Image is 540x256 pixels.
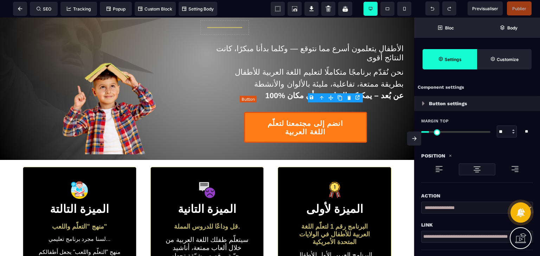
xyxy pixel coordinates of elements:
h2: الأطفال يتعلمون أسرع مما نتوقع — وكلما بدأنا مبكرًا، كانت النتائج أقوى [207,23,404,48]
span: بطريقة ممتعة، تفاعلية، مليئة بالألوان والأنشطة [254,62,404,71]
p: Position [421,151,445,160]
span: Settings [423,49,477,69]
img: fb0e4cffba0a892be66fa7433aa52a84_boring.png [198,164,216,181]
img: loading [422,101,425,106]
h1: الميزة التالتة [37,181,122,202]
h1: البرنامج رقم 1 لتعلّم اللغة العربية للأطفال في الولايات المتحدة الأمريكية [292,202,377,232]
div: Action [421,191,533,200]
span: Tracking [67,6,91,12]
span: SEO [37,6,51,12]
strong: Settings [445,57,462,62]
span: Preview [468,1,503,15]
span: View components [271,2,285,16]
h1: منهج "التعلّم واللعب" [37,202,122,216]
img: loading [511,165,519,173]
text: سيتعلّم طفلك اللغة العربية من خلال ألعاب ممتعة، أناشيد محبّبة، وقصص شيّقة تجعله يحبّ كل لحظة في ا... [165,216,250,252]
span: Open Layer Manager [477,18,540,38]
img: 242227ade6b31279df1574f2607e0e19_reading.png [71,164,88,181]
span: Screenshot [288,2,302,16]
span: Previsualiser [472,6,498,11]
h1: الميزة لأولى [292,181,377,202]
div: Component settings [414,81,540,94]
div: Link [421,221,533,229]
button: انضم إلى مجتمعنا لتعلّم اللغة العربية [244,94,367,125]
div: Open the link Modal [354,94,363,101]
p: Button settings [429,99,467,108]
span: Open Style Manager [477,49,532,69]
span: Custom Block [138,6,172,12]
h1: قل وداعًا للدروس المملة. [165,202,250,216]
strong: Customize [497,57,519,62]
span: Publier [512,6,526,11]
b: 100% عن بُعد – يمكنكم التعلم من أي مكان [265,74,404,82]
span: Margin Top [421,118,449,124]
span: Setting Body [182,6,214,12]
text: لسنا مجرد برنامج تعليمي... منهج "التعلّم واللعب" يجعل أطفالكم يُحبّون اللغة العربية ويتفاعلون معه... [37,216,122,253]
span: Open Blocks [414,18,477,38]
h1: الميزة التانية [165,181,250,202]
strong: Bloc [445,25,454,31]
text: نحن نُقدّم برنامجًا متكاملًا لتعليم اللغة العربية للأطفال [207,48,404,61]
img: loading [449,154,452,157]
img: 9a49ea9c8afaf938a0b592606d7c5544_badge.png [326,164,343,181]
span: Popup [107,6,126,12]
strong: Body [507,25,517,31]
img: loading [435,165,443,173]
img: loading [473,165,481,174]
